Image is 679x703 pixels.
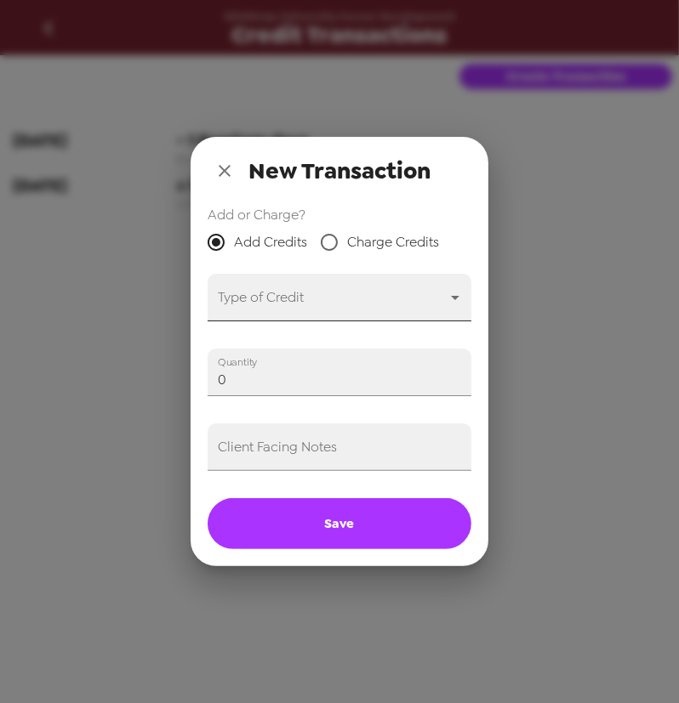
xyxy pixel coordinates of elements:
button: close [208,154,242,188]
span: Add Credits [234,232,307,252]
span: Charge Credits [347,232,439,252]
label: Quantity [218,354,258,369]
button: Save [208,498,471,549]
label: Add or Charge? [208,205,471,224]
span: New Transaction [248,156,431,186]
